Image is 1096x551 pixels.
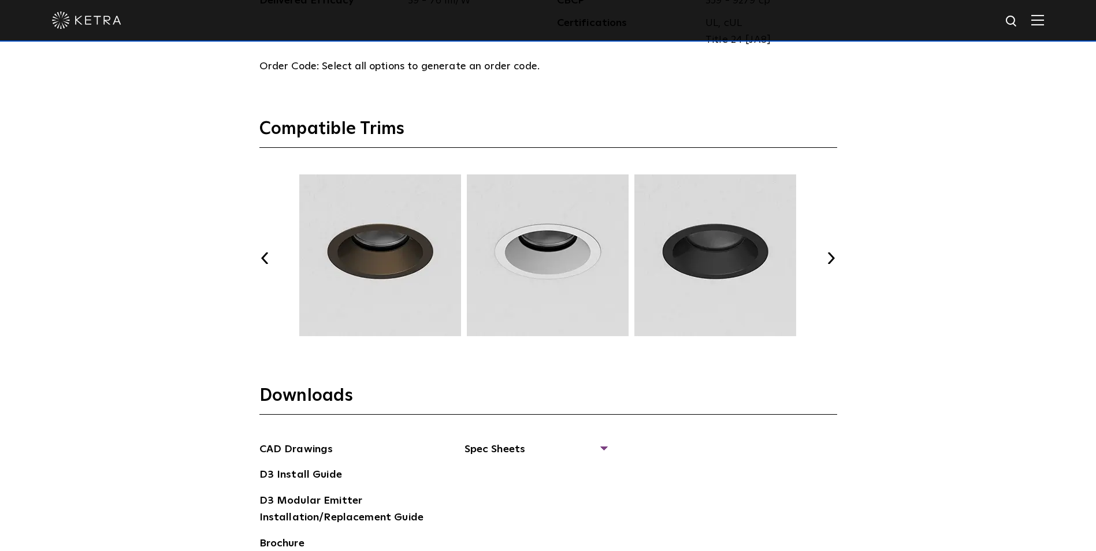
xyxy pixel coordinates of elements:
a: D3 Install Guide [259,467,342,485]
img: search icon [1005,14,1019,29]
span: Select all options to generate an order code. [322,61,540,72]
button: Next [826,252,837,264]
img: TRM004.webp [298,174,463,336]
img: Hamburger%20Nav.svg [1031,14,1044,25]
h3: Compatible Trims [259,118,837,148]
img: TRM007.webp [633,174,798,336]
span: Order Code: [259,61,319,72]
img: TRM005.webp [465,174,630,336]
h3: Downloads [259,385,837,415]
button: Previous [259,252,271,264]
span: Spec Sheets [465,441,606,467]
a: CAD Drawings [259,441,333,460]
img: ketra-logo-2019-white [52,12,121,29]
a: D3 Modular Emitter Installation/Replacement Guide [259,493,433,528]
